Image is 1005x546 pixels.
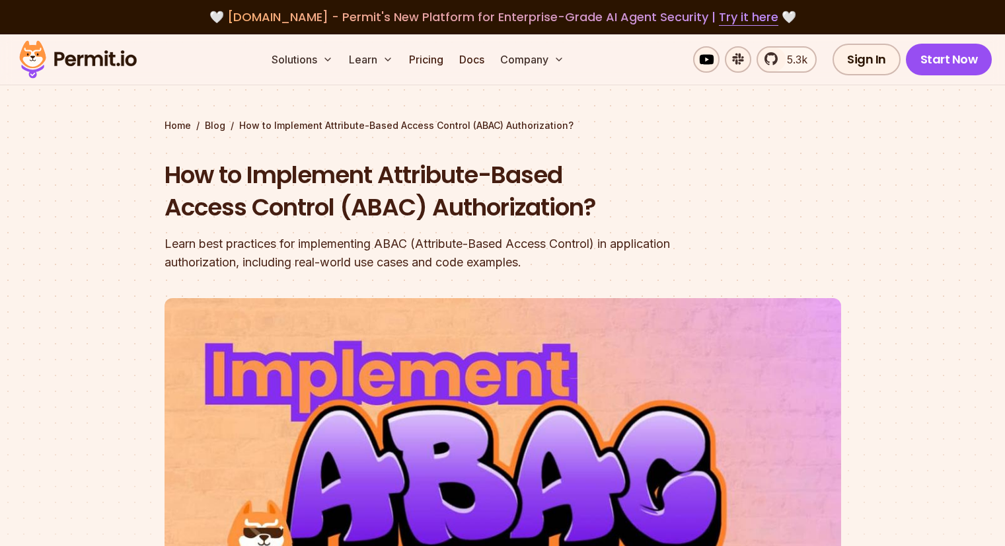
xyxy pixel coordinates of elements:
h1: How to Implement Attribute-Based Access Control (ABAC) Authorization? [165,159,672,224]
img: Permit logo [13,37,143,82]
div: / / [165,119,841,132]
a: Pricing [404,46,449,73]
a: 5.3k [757,46,817,73]
a: Start Now [906,44,992,75]
div: Learn best practices for implementing ABAC (Attribute-Based Access Control) in application author... [165,235,672,272]
a: Sign In [833,44,901,75]
button: Learn [344,46,398,73]
button: Company [495,46,570,73]
button: Solutions [266,46,338,73]
a: Try it here [719,9,778,26]
a: Blog [205,119,225,132]
span: 5.3k [779,52,807,67]
a: Docs [454,46,490,73]
span: [DOMAIN_NAME] - Permit's New Platform for Enterprise-Grade AI Agent Security | [227,9,778,25]
a: Home [165,119,191,132]
div: 🤍 🤍 [32,8,973,26]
